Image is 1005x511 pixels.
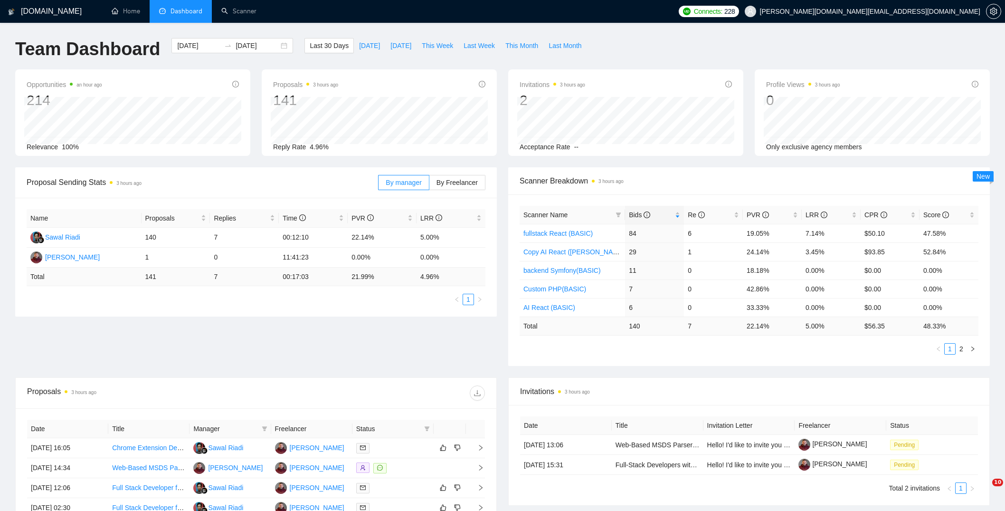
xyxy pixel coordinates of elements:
button: left [933,343,944,355]
div: 2 [520,91,585,109]
td: 29 [625,242,684,261]
span: Pending [890,440,919,450]
span: Last 30 Days [310,40,349,51]
td: 22.14 % [743,317,802,335]
td: $93.85 [861,242,920,261]
span: left [947,486,952,492]
td: 7 [625,280,684,298]
td: 0.00% [920,280,978,298]
td: 6 [625,298,684,317]
td: 84 [625,224,684,242]
button: dislike [452,442,463,453]
a: [PERSON_NAME] [798,440,867,448]
span: filter [616,212,621,218]
li: Next Page [967,343,978,355]
span: Status [356,424,420,434]
td: 0.00% [920,298,978,317]
span: LRR [806,211,827,219]
span: setting [986,8,1001,15]
span: right [477,297,483,302]
img: c1Solt7VbwHmdfN9daG-llb3HtbK8lHyvFES2IJpurApVoU8T7FGrScjE2ec-Wjl2v [798,459,810,471]
td: [DATE] 12:06 [27,478,108,498]
span: info-circle [821,212,827,218]
img: KP [275,442,287,454]
td: 11 [625,261,684,280]
span: New [977,173,990,180]
img: c1Solt7VbwHmdfN9daG-llb3HtbK8lHyvFES2IJpurApVoU8T7FGrScjE2ec-Wjl2v [798,439,810,451]
span: Proposal Sending Stats [27,176,378,188]
a: KP[PERSON_NAME] [275,503,344,511]
button: left [944,482,955,494]
a: Web-Based MSDS Parser Development [616,441,734,449]
span: Dashboard [171,7,202,15]
span: filter [422,422,432,436]
span: info-circle [436,214,442,221]
span: filter [424,426,430,432]
span: info-circle [232,81,239,87]
button: Last Month [543,38,587,53]
a: 1 [956,483,966,493]
span: Manager [193,424,257,434]
a: SRSawal Riadi [193,483,243,491]
span: left [936,346,941,352]
li: Previous Page [944,482,955,494]
span: Scanner Name [523,211,568,219]
span: dislike [454,444,461,452]
td: $0.00 [861,298,920,317]
td: 42.86% [743,280,802,298]
a: Full Stack Developer for Property Investment App [112,484,258,492]
td: 140 [625,317,684,335]
img: SR [193,442,205,454]
div: Sawal Riadi [45,232,80,242]
time: 3 hours ago [313,82,338,87]
span: right [470,444,484,451]
td: 18.18% [743,261,802,280]
th: Title [108,420,190,438]
a: Pending [890,441,922,448]
span: filter [614,208,623,222]
time: 3 hours ago [598,179,624,184]
span: This Month [505,40,538,51]
th: Title [612,416,703,435]
a: Custom PHP(BASIC) [523,285,586,293]
span: swap-right [224,42,232,49]
span: Invitations [520,79,585,90]
span: LRR [420,214,442,222]
a: Copy AI React ([PERSON_NAME]) [523,248,627,256]
td: Total [27,268,142,286]
span: Time [283,214,305,222]
td: 0 [210,248,279,268]
div: Sawal Riadi [208,443,243,453]
img: gigradar-bm.png [38,237,44,243]
button: download [470,386,485,401]
td: 0.00% [920,261,978,280]
time: 3 hours ago [815,82,840,87]
span: Last Week [464,40,495,51]
span: 4.96% [310,143,329,151]
td: Full Stack Developer for Property Investment App [108,478,190,498]
td: 0.00% [802,298,861,317]
span: right [969,486,975,492]
time: an hour ago [76,82,102,87]
td: 7 [210,228,279,248]
span: PVR [747,211,769,219]
span: mail [360,445,366,451]
td: 11:41:23 [279,248,348,268]
a: 2 [956,344,967,354]
a: KP[PERSON_NAME] [275,483,344,491]
li: 1 [463,294,474,305]
span: info-circle [942,212,949,218]
span: CPR [864,211,887,219]
th: Date [27,420,108,438]
td: Web-Based MSDS Parser Development [108,458,190,478]
a: 1 [945,344,955,354]
td: 0 [684,280,743,298]
button: Last 30 Days [304,38,354,53]
button: like [437,442,449,453]
span: Connects: [694,6,722,17]
div: Proposals [27,386,256,401]
td: 19.05% [743,224,802,242]
span: right [470,464,484,471]
span: Score [923,211,949,219]
input: End date [236,40,279,51]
